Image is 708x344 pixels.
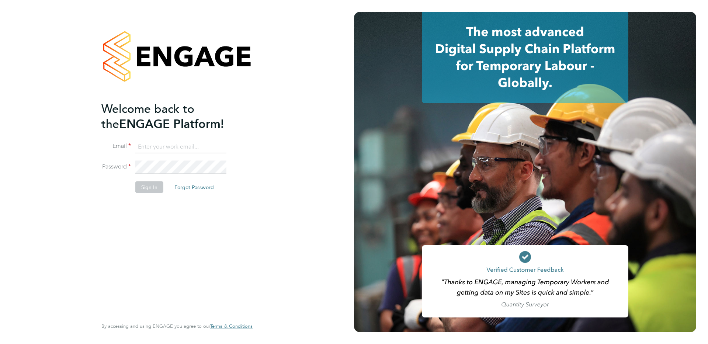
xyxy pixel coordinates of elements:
a: Terms & Conditions [210,323,253,329]
h2: ENGAGE Platform! [101,101,245,131]
label: Password [101,163,131,171]
input: Enter your work email... [135,140,226,153]
span: Welcome back to the [101,101,194,131]
label: Email [101,142,131,150]
button: Sign In [135,181,163,193]
span: By accessing and using ENGAGE you agree to our [101,323,253,329]
button: Forgot Password [169,181,220,193]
